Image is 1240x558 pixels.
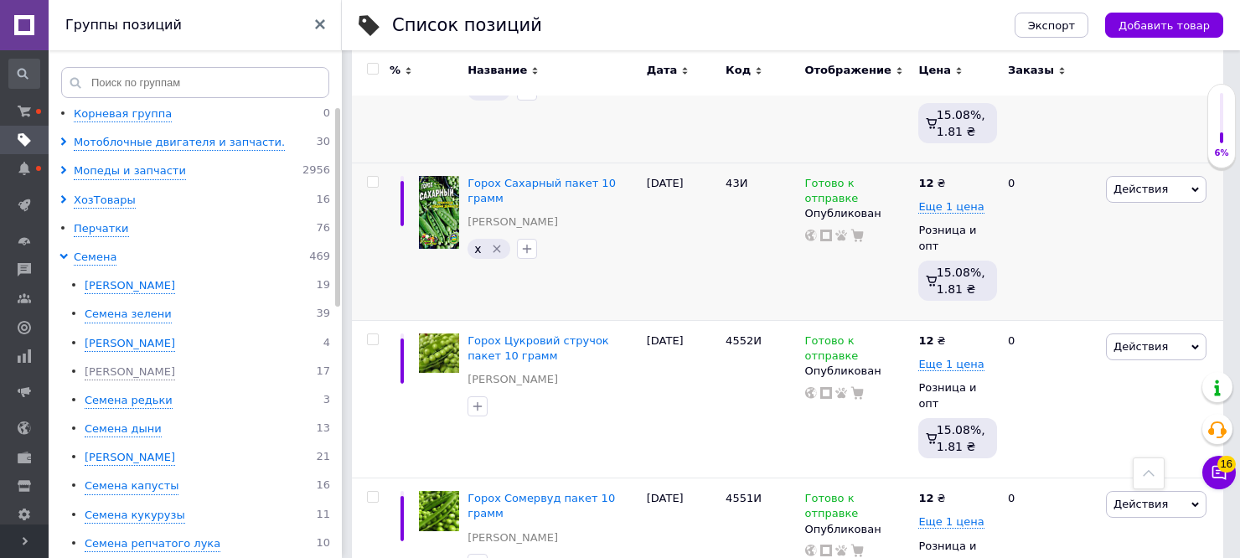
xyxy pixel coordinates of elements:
[918,380,994,411] div: Розница и опт
[1113,340,1168,353] span: Действия
[1105,13,1223,38] button: Добавить товар
[468,372,558,387] a: [PERSON_NAME]
[468,492,615,519] a: Горох Сомервуд пакет 10 грамм
[316,450,330,466] span: 21
[316,364,330,380] span: 17
[726,63,751,78] span: Код
[419,333,459,373] img: Горох Цукровий стручок пакет 10 грамм
[1202,456,1236,489] button: Чат с покупателем16
[468,214,558,230] a: [PERSON_NAME]
[1015,13,1088,38] button: Экспорт
[85,536,220,552] div: Семена репчатого лука
[805,364,911,379] div: Опубликован
[1113,183,1168,195] span: Действия
[316,278,330,294] span: 19
[1008,63,1054,78] span: Заказы
[85,393,173,409] div: Семена редьки
[85,478,178,494] div: Семена капусты
[726,492,762,504] span: 4551И
[468,334,609,362] a: Горох Цукровий стручок пакет 10 грамм
[85,307,172,323] div: Семена зелени
[85,364,175,380] div: [PERSON_NAME]
[392,17,542,34] div: Список позиций
[1208,147,1235,159] div: 6%
[805,334,859,367] span: Готово к отправке
[918,491,945,506] div: ₴
[419,491,459,531] img: Горох Сомервуд пакет 10 грамм
[316,536,330,552] span: 10
[74,193,136,209] div: ХозТовары
[74,106,172,122] div: Корневая группа
[74,135,285,151] div: Мотоблочные двигателя и запчасти.
[647,63,678,78] span: Дата
[390,63,400,78] span: %
[74,163,186,179] div: Мопеды и запчасти
[309,250,330,266] span: 469
[805,63,891,78] span: Отображение
[323,106,330,122] span: 0
[468,530,558,545] a: [PERSON_NAME]
[918,200,984,214] span: Еще 1 цена
[1113,498,1168,510] span: Действия
[918,492,933,504] b: 12
[998,321,1102,478] div: 0
[643,321,721,478] div: [DATE]
[918,223,994,253] div: Розница и опт
[918,358,984,371] span: Еще 1 цена
[918,515,984,529] span: Еще 1 цена
[643,163,721,320] div: [DATE]
[468,63,527,78] span: Название
[74,221,129,237] div: Перчатки
[474,242,481,256] span: х
[419,176,459,249] img: Горох Сахарный пакет 10 грамм
[316,307,330,323] span: 39
[316,421,330,437] span: 13
[74,250,116,266] div: Семена
[61,67,329,98] input: Поиск по группам
[805,522,911,537] div: Опубликован
[316,508,330,524] span: 11
[937,423,985,453] span: 15.08%, 1.81 ₴
[726,177,747,189] span: 43И
[918,177,933,189] b: 12
[85,336,175,352] div: [PERSON_NAME]
[1217,456,1236,473] span: 16
[1028,19,1075,32] span: Экспорт
[316,193,330,209] span: 16
[85,450,175,466] div: [PERSON_NAME]
[918,333,945,349] div: ₴
[316,135,330,151] span: 30
[468,177,616,204] a: Горох Сахарный пакет 10 грамм
[937,108,985,138] span: 15.08%, 1.81 ₴
[85,278,175,294] div: [PERSON_NAME]
[918,176,945,191] div: ₴
[805,177,859,209] span: Готово к отправке
[805,206,911,221] div: Опубликован
[918,63,951,78] span: Цена
[937,266,985,296] span: 15.08%, 1.81 ₴
[85,508,185,524] div: Семена кукурузы
[323,393,330,409] span: 3
[805,492,859,524] span: Готово к отправке
[1119,19,1210,32] span: Добавить товар
[490,242,504,256] svg: Удалить метку
[918,334,933,347] b: 12
[323,336,330,352] span: 4
[726,334,762,347] span: 4552И
[316,478,330,494] span: 16
[316,221,330,237] span: 76
[85,421,162,437] div: Семена дыни
[302,163,330,179] span: 2956
[998,163,1102,320] div: 0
